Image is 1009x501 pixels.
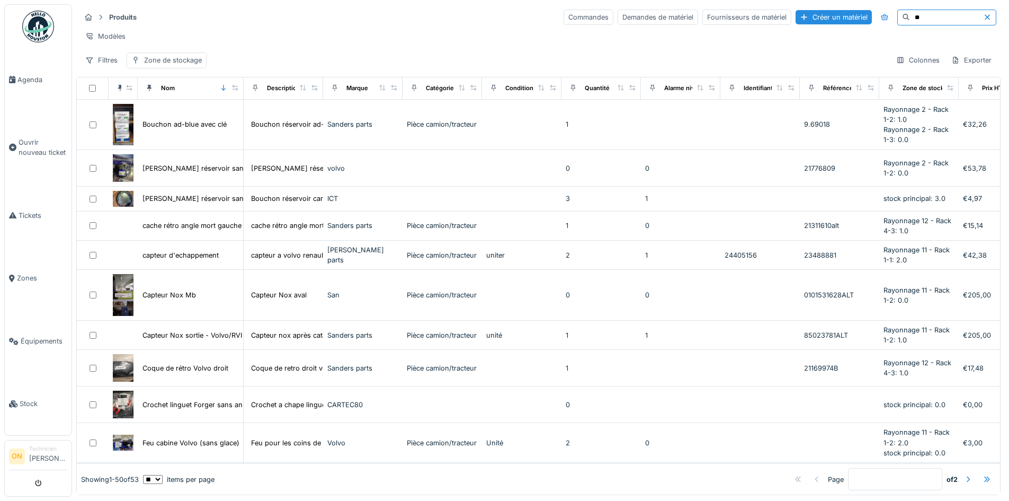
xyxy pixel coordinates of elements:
div: Pièce camion/tracteur [407,221,478,231]
span: Rayonnage 2 - Rack 1-2: 0.0 [883,159,949,177]
div: 23488881 [804,250,875,260]
div: Bouchon réservoir ad-blue Vov/Rvi [251,119,364,129]
div: 1 [566,363,637,373]
div: Page [828,474,844,485]
a: Agenda [5,48,72,111]
div: Créer un matériel [796,10,872,24]
a: Zones [5,247,72,310]
div: Sanders parts [327,221,398,231]
div: cache rétro angle mort gauche Vol FH [142,221,265,231]
strong: of 2 [947,474,958,485]
div: 21311610alt [804,221,875,231]
span: Équipements [21,336,67,346]
img: Bouchon ad-blue avec clé [113,104,133,146]
div: 1 [566,330,637,340]
div: 21169974B [804,363,875,373]
div: Nom [161,84,175,93]
span: Rayonnage 12 - Rack 4-3: 1.0 [883,217,951,235]
span: Tickets [19,210,67,221]
div: unité [486,330,557,340]
div: [PERSON_NAME] réservoir sans clé volvo/rvi [142,194,289,204]
div: Filtres [81,52,122,68]
a: ON Technicien[PERSON_NAME] [9,445,67,470]
a: Stock [5,373,72,436]
a: Ouvrir nouveau ticket [5,111,72,184]
div: Showing 1 - 50 of 53 [81,474,139,485]
div: cache rétro angle mort gauche Vol FH [251,221,374,231]
div: Feu pour les coins de cabine supérieur sans glace [251,438,414,448]
div: Capteur nox après catalyseur Volvo/RVI [251,330,379,340]
div: 1 [645,330,716,340]
div: Pièce camion/tracteur [407,330,478,340]
a: Tickets [5,184,72,247]
div: Crochet linguet Forger sans anneau [142,400,258,410]
div: capteur a volvo renault [251,250,325,260]
div: 0101531628ALT [804,290,875,300]
img: Bouchon réservoir sans clé [113,154,133,182]
div: Zone de stockage [903,84,954,93]
span: Rayonnage 2 - Rack 1-2: 1.0 [883,106,949,124]
div: volvo [327,163,398,173]
div: Pièce camion/tracteur [407,290,478,300]
div: Pièce camion/tracteur [407,250,478,260]
div: 21776809 [804,163,875,173]
div: Volvo [327,438,398,448]
div: Unité [486,438,557,448]
div: Coque de retro droit volvo [251,363,336,373]
img: Badge_color-CXgf-gQk.svg [22,11,54,42]
div: Capteur Nox sortie - Volvo/RVI [142,330,242,340]
div: 0 [645,438,716,448]
span: Ouvrir nouveau ticket [19,137,67,157]
span: Stock [20,399,67,409]
span: Rayonnage 11 - Rack 1-2: 1.0 [883,326,950,344]
div: Pièce camion/tracteur [407,363,478,373]
img: Crochet linguet Forger sans anneau [113,391,133,418]
div: 24405156 [725,250,796,260]
span: Rayonnage 12 - Rack 4-3: 1.0 [883,359,951,377]
strong: Produits [105,12,141,22]
div: Quantité [585,84,610,93]
div: [PERSON_NAME] réservoir sans clé [142,163,258,173]
div: 1 [645,250,716,260]
div: Conditionnement [505,84,556,93]
span: Rayonnage 11 - Rack 1-2: 0.0 [883,286,950,304]
div: 1 [645,194,716,204]
div: Identifiant interne [744,84,795,93]
div: Marque [346,84,368,93]
span: stock principal: 0.0 [883,449,945,457]
div: uniter [486,250,557,260]
img: Coque de rétro Volvo droit [113,354,133,382]
div: Sanders parts [327,119,398,129]
div: [PERSON_NAME] parts [327,245,398,265]
div: Bouchon ad-blue avec clé [142,119,227,129]
div: Sanders parts [327,363,398,373]
div: Zone de stockage [144,55,202,65]
div: 0 [645,290,716,300]
div: Catégorie [426,84,454,93]
div: 1 [566,221,637,231]
span: Rayonnage 2 - Rack 1-3: 0.0 [883,126,949,144]
span: stock principal: 3.0 [883,195,945,203]
div: Exporter [947,52,996,68]
div: Alarme niveau bas [664,84,717,93]
div: 1 [566,119,637,129]
div: Description [267,84,300,93]
div: ICT [327,194,398,204]
span: Rayonnage 11 - Rack 1-1: 2.0 [883,246,950,264]
div: 0 [566,400,637,410]
div: Feu cabine Volvo (sans glace) [142,438,239,448]
li: ON [9,449,25,464]
div: Capteur Nox Mb [142,290,196,300]
div: Demandes de matériel [618,10,698,25]
img: Feu cabine Volvo (sans glace) [113,435,133,450]
div: Crochet a chape linguet forget 03.00T - 10mm [251,400,401,410]
div: 9.69018 [804,119,875,129]
div: [PERSON_NAME] réservoir sans clé [251,163,367,173]
div: San [327,290,398,300]
div: 0 [566,290,637,300]
span: Agenda [17,75,67,85]
div: CARTEC80 [327,400,398,410]
div: Modèles [81,29,130,44]
li: [PERSON_NAME] [29,445,67,468]
div: 2 [566,250,637,260]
